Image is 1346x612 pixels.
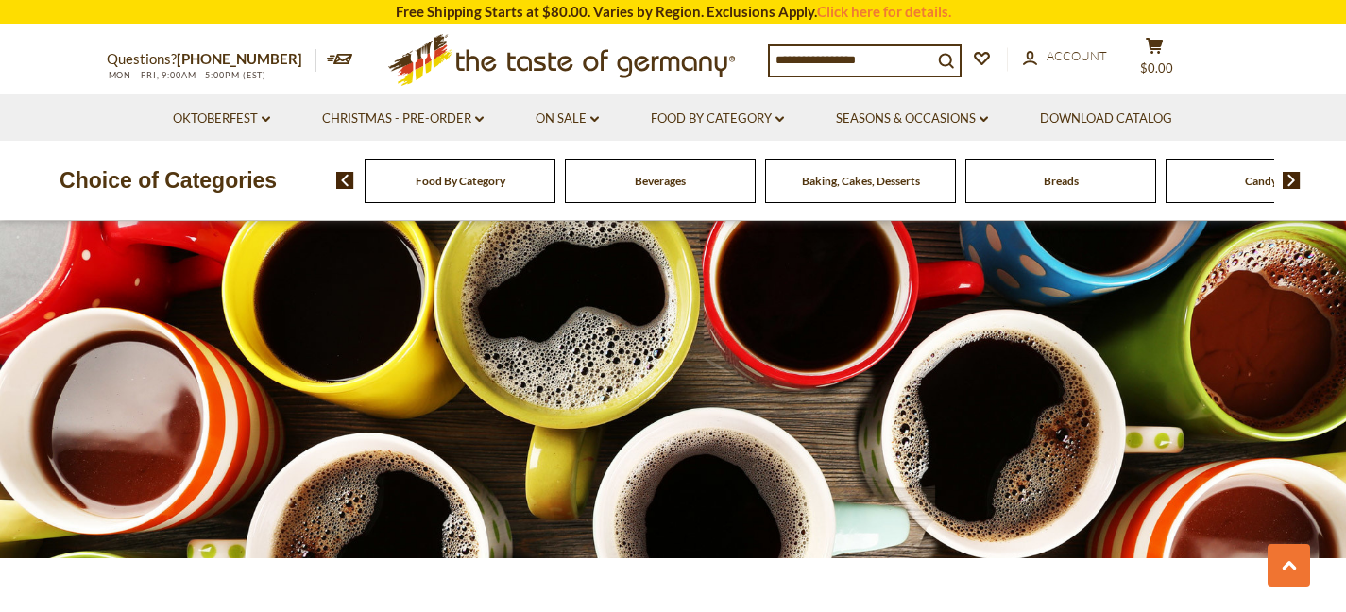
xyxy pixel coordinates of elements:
[802,174,920,188] a: Baking, Cakes, Desserts
[1140,60,1173,76] span: $0.00
[651,109,784,129] a: Food By Category
[322,109,484,129] a: Christmas - PRE-ORDER
[416,174,505,188] a: Food By Category
[1047,48,1107,63] span: Account
[107,47,316,72] p: Questions?
[1245,174,1277,188] a: Candy
[635,174,686,188] a: Beverages
[1040,109,1172,129] a: Download Catalog
[107,70,267,80] span: MON - FRI, 9:00AM - 5:00PM (EST)
[173,109,270,129] a: Oktoberfest
[177,50,302,67] a: [PHONE_NUMBER]
[836,109,988,129] a: Seasons & Occasions
[1044,174,1079,188] a: Breads
[536,109,599,129] a: On Sale
[336,172,354,189] img: previous arrow
[1023,46,1107,67] a: Account
[1283,172,1301,189] img: next arrow
[1127,37,1184,84] button: $0.00
[817,3,951,20] a: Click here for details.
